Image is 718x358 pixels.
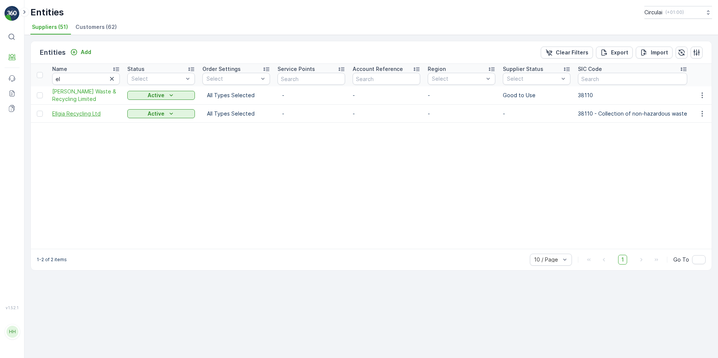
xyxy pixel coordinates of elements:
p: Circulai [644,9,662,16]
p: All Types Selected [207,110,265,117]
div: HH [6,326,18,338]
button: Circulai(+01:00) [644,6,712,19]
p: Clear Filters [556,49,588,56]
p: - [282,92,341,99]
span: Customers (62) [75,23,117,31]
button: Import [636,47,673,59]
button: Active [127,91,195,100]
button: Export [596,47,633,59]
button: Clear Filters [541,47,593,59]
img: logo [5,6,20,21]
p: 38110 - Collection of non-hazardous waste [578,110,687,117]
p: - [282,110,341,117]
input: Search [578,73,687,85]
p: Export [611,49,628,56]
p: - [428,92,495,99]
p: Entities [40,47,66,58]
span: Suppliers (51) [32,23,68,31]
p: SIC Code [578,65,602,73]
p: Name [52,65,67,73]
p: 38110 [578,92,687,99]
p: - [503,110,570,117]
a: Melton Waste & Recycling Limited [52,88,120,103]
p: Good to Use [503,92,570,99]
p: Service Points [278,65,315,73]
p: Active [148,92,164,99]
p: Supplier Status [503,65,543,73]
span: v 1.52.1 [5,305,20,310]
p: Import [651,49,668,56]
p: Entities [30,6,64,18]
p: Select [131,75,183,83]
input: Search [278,73,345,85]
p: Active [148,110,164,117]
p: - [353,110,420,117]
p: Status [127,65,145,73]
a: Ellgia Recycling Ltd [52,110,120,117]
span: 1 [618,255,627,265]
span: Go To [673,256,689,263]
p: Region [428,65,446,73]
div: Toggle Row Selected [37,92,43,98]
p: Select [507,75,559,83]
input: Search [353,73,420,85]
p: Order Settings [202,65,241,73]
span: [PERSON_NAME] Waste & Recycling Limited [52,88,120,103]
p: ( +01:00 ) [665,9,684,15]
p: Account Reference [353,65,403,73]
button: Add [67,48,94,57]
p: - [353,92,420,99]
button: Active [127,109,195,118]
input: Search [52,73,120,85]
p: - [428,110,495,117]
p: Select [207,75,258,83]
p: Select [432,75,484,83]
p: Add [81,48,91,56]
p: All Types Selected [207,92,265,99]
div: Toggle Row Selected [37,111,43,117]
p: 1-2 of 2 items [37,257,67,263]
button: HH [5,311,20,352]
